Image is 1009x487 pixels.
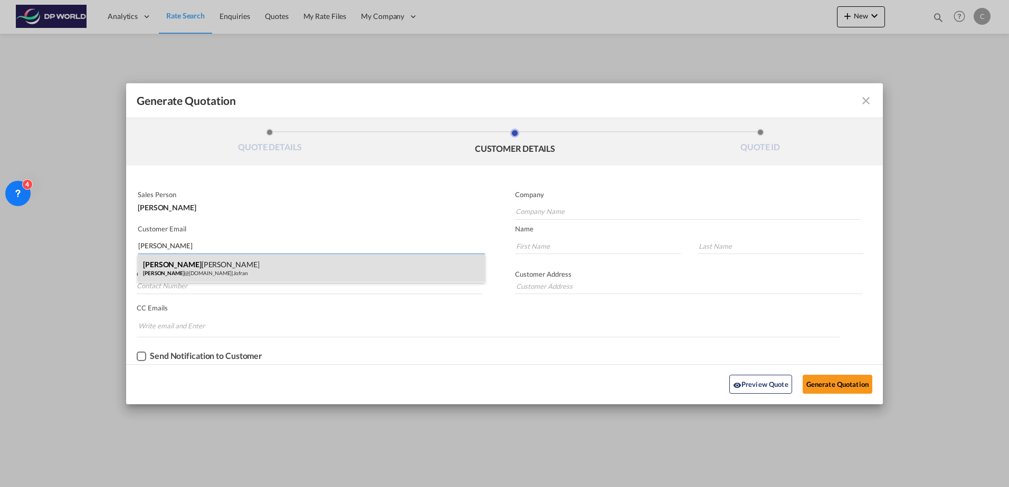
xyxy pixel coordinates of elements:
[138,190,482,199] p: Sales Person
[137,270,482,278] p: Contact
[516,204,860,220] input: Company Name
[515,238,681,254] input: First Name
[137,278,482,294] input: Contact Number
[138,238,485,254] input: Search by Customer Name/Email Id/Company
[860,94,872,107] md-icon: icon-close fg-AAA8AD cursor m-0
[515,278,863,294] input: Customer Address
[137,351,262,362] md-checkbox: Checkbox No Ink
[147,129,393,157] li: QUOTE DETAILS
[515,225,883,233] p: Name
[393,129,638,157] li: CUSTOMER DETAILS
[138,199,482,211] div: [PERSON_NAME]
[515,270,572,278] span: Customer Address
[138,225,485,233] p: Customer Email
[515,190,860,199] p: Company
[150,351,262,361] div: Send Notification to Customer
[137,316,840,337] md-chips-wrap: Chips container. Enter the text area, then type text, and press enter to add a chip.
[698,238,863,254] input: Last Name
[137,304,840,312] p: CC Emails
[733,381,741,389] md-icon: icon-eye
[729,375,792,394] button: icon-eyePreview Quote
[138,317,217,334] input: Chips input.
[803,375,872,394] button: Generate Quotation
[126,83,883,404] md-dialog: Generate QuotationQUOTE ...
[637,129,883,157] li: QUOTE ID
[137,94,236,108] span: Generate Quotation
